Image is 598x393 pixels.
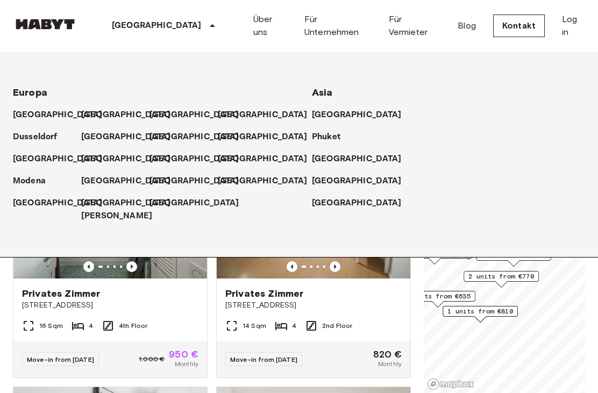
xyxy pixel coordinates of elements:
[81,197,171,223] p: [GEOGRAPHIC_DATA][PERSON_NAME]
[322,321,352,331] span: 2nd Floor
[447,306,513,316] span: 1 units from €810
[81,153,182,166] a: [GEOGRAPHIC_DATA]
[81,175,182,188] a: [GEOGRAPHIC_DATA]
[304,13,372,39] a: Für Unternehmen
[81,153,171,166] p: [GEOGRAPHIC_DATA]
[312,109,402,122] p: [GEOGRAPHIC_DATA]
[22,300,198,311] span: [STREET_ADDRESS]
[13,175,46,188] p: Modena
[312,153,412,166] a: [GEOGRAPHIC_DATA]
[13,19,77,30] img: Habyt
[218,153,308,166] p: [GEOGRAPHIC_DATA]
[312,131,340,144] p: Phuket
[149,131,250,144] a: [GEOGRAPHIC_DATA]
[493,15,545,37] a: Kontakt
[169,349,198,359] span: 950 €
[218,175,308,188] p: [GEOGRAPHIC_DATA]
[218,109,308,122] p: [GEOGRAPHIC_DATA]
[126,261,137,272] button: Previous image
[175,359,198,369] span: Monthly
[149,109,250,122] a: [GEOGRAPHIC_DATA]
[468,271,534,281] span: 2 units from €770
[464,271,539,288] div: Map marker
[13,149,208,378] a: Marketing picture of unit DE-02-009-001-04HFPrevious imagePrevious imagePrivates Zimmer[STREET_AD...
[149,109,239,122] p: [GEOGRAPHIC_DATA]
[13,87,47,98] span: Europa
[427,378,474,390] a: Mapbox logo
[149,131,239,144] p: [GEOGRAPHIC_DATA]
[149,153,239,166] p: [GEOGRAPHIC_DATA]
[230,355,297,363] span: Move-in from [DATE]
[39,321,63,331] span: 16 Sqm
[330,261,340,272] button: Previous image
[13,153,103,166] p: [GEOGRAPHIC_DATA]
[13,131,68,144] a: Dusseldorf
[373,349,402,359] span: 820 €
[149,197,250,210] a: [GEOGRAPHIC_DATA]
[405,291,471,301] span: 3 units from €635
[119,321,147,331] span: 4th Floor
[312,131,351,144] a: Phuket
[312,109,412,122] a: [GEOGRAPHIC_DATA]
[81,131,182,144] a: [GEOGRAPHIC_DATA]
[218,153,318,166] a: [GEOGRAPHIC_DATA]
[218,131,308,144] p: [GEOGRAPHIC_DATA]
[443,306,518,323] div: Map marker
[312,87,333,98] span: Asia
[149,197,239,210] p: [GEOGRAPHIC_DATA]
[562,13,585,39] a: Log in
[312,175,412,188] a: [GEOGRAPHIC_DATA]
[13,153,113,166] a: [GEOGRAPHIC_DATA]
[225,300,402,311] span: [STREET_ADDRESS]
[476,250,551,267] div: Map marker
[389,13,441,39] a: Für Vermieter
[13,109,103,122] p: [GEOGRAPHIC_DATA]
[216,149,411,378] a: Marketing picture of unit DE-02-020-04MPrevious imagePrevious imagePrivates Zimmer[STREET_ADDRESS...
[378,359,402,369] span: Monthly
[312,153,402,166] p: [GEOGRAPHIC_DATA]
[81,131,171,144] p: [GEOGRAPHIC_DATA]
[149,175,239,188] p: [GEOGRAPHIC_DATA]
[81,197,182,223] a: [GEOGRAPHIC_DATA][PERSON_NAME]
[81,175,171,188] p: [GEOGRAPHIC_DATA]
[400,291,475,308] div: Map marker
[312,175,402,188] p: [GEOGRAPHIC_DATA]
[27,355,94,363] span: Move-in from [DATE]
[22,287,100,300] span: Privates Zimmer
[287,261,297,272] button: Previous image
[149,153,250,166] a: [GEOGRAPHIC_DATA]
[243,321,266,331] span: 14 Sqm
[81,109,182,122] a: [GEOGRAPHIC_DATA]
[218,109,318,122] a: [GEOGRAPHIC_DATA]
[225,287,303,300] span: Privates Zimmer
[149,175,250,188] a: [GEOGRAPHIC_DATA]
[139,354,165,364] span: 1.000 €
[253,13,287,39] a: Über uns
[13,197,103,210] p: [GEOGRAPHIC_DATA]
[89,321,93,331] span: 4
[312,197,412,210] a: [GEOGRAPHIC_DATA]
[81,109,171,122] p: [GEOGRAPHIC_DATA]
[458,19,476,32] a: Blog
[13,197,113,210] a: [GEOGRAPHIC_DATA]
[312,197,402,210] p: [GEOGRAPHIC_DATA]
[83,261,94,272] button: Previous image
[13,109,113,122] a: [GEOGRAPHIC_DATA]
[218,175,318,188] a: [GEOGRAPHIC_DATA]
[112,19,202,32] p: [GEOGRAPHIC_DATA]
[13,175,56,188] a: Modena
[218,131,318,144] a: [GEOGRAPHIC_DATA]
[292,321,296,331] span: 4
[13,131,58,144] p: Dusseldorf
